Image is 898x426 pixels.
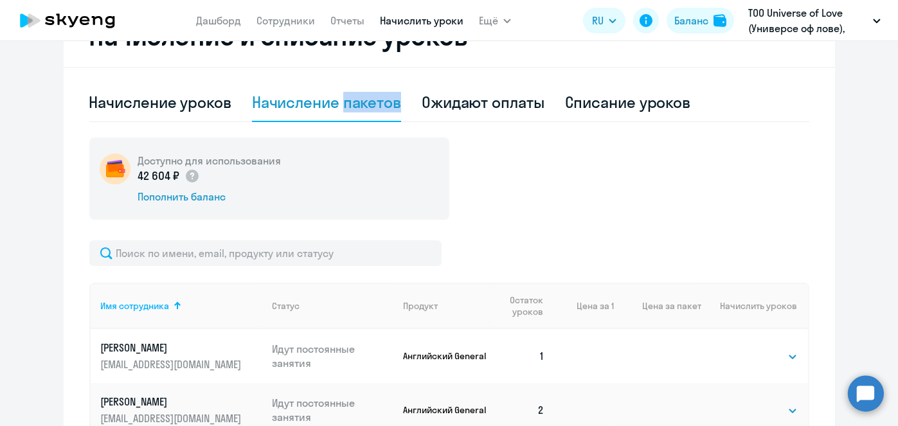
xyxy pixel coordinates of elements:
[252,92,401,112] div: Начисление пакетов
[138,190,282,204] div: Пополнить баланс
[500,294,544,317] span: Остаток уроков
[500,294,555,317] div: Остаток уроков
[89,21,809,51] h2: Начисление и списание уроков
[714,14,726,27] img: balance
[592,13,604,28] span: RU
[272,300,300,312] div: Статус
[101,411,245,425] p: [EMAIL_ADDRESS][DOMAIN_NAME]
[101,341,262,371] a: [PERSON_NAME][EMAIL_ADDRESS][DOMAIN_NAME]
[101,357,245,371] p: [EMAIL_ADDRESS][DOMAIN_NAME]
[742,5,887,36] button: ТОО Universe of Love (Универсе оф лове), Предоплата
[403,404,490,416] p: Английский General
[479,8,511,33] button: Ещё
[748,5,868,36] p: ТОО Universe of Love (Универсе оф лове), Предоплата
[614,283,701,329] th: Цена за пакет
[101,300,262,312] div: Имя сотрудника
[701,283,807,329] th: Начислить уроков
[667,8,734,33] button: Балансbalance
[100,154,130,184] img: wallet-circle.png
[138,154,282,168] h5: Доступно для использования
[101,395,262,425] a: [PERSON_NAME][EMAIL_ADDRESS][DOMAIN_NAME]
[101,395,245,409] p: [PERSON_NAME]
[196,14,241,27] a: Дашборд
[89,92,231,112] div: Начисление уроков
[565,92,691,112] div: Списание уроков
[256,14,315,27] a: Сотрудники
[555,283,614,329] th: Цена за 1
[272,396,393,424] p: Идут постоянные занятия
[380,14,463,27] a: Начислить уроки
[422,92,544,112] div: Ожидают оплаты
[479,13,498,28] span: Ещё
[583,8,625,33] button: RU
[89,240,442,266] input: Поиск по имени, email, продукту или статусу
[101,300,170,312] div: Имя сотрудника
[138,168,201,184] p: 42 604 ₽
[674,13,708,28] div: Баланс
[403,300,490,312] div: Продукт
[101,341,245,355] p: [PERSON_NAME]
[403,300,438,312] div: Продукт
[272,342,393,370] p: Идут постоянные занятия
[403,350,490,362] p: Английский General
[490,329,555,383] td: 1
[272,300,393,312] div: Статус
[330,14,364,27] a: Отчеты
